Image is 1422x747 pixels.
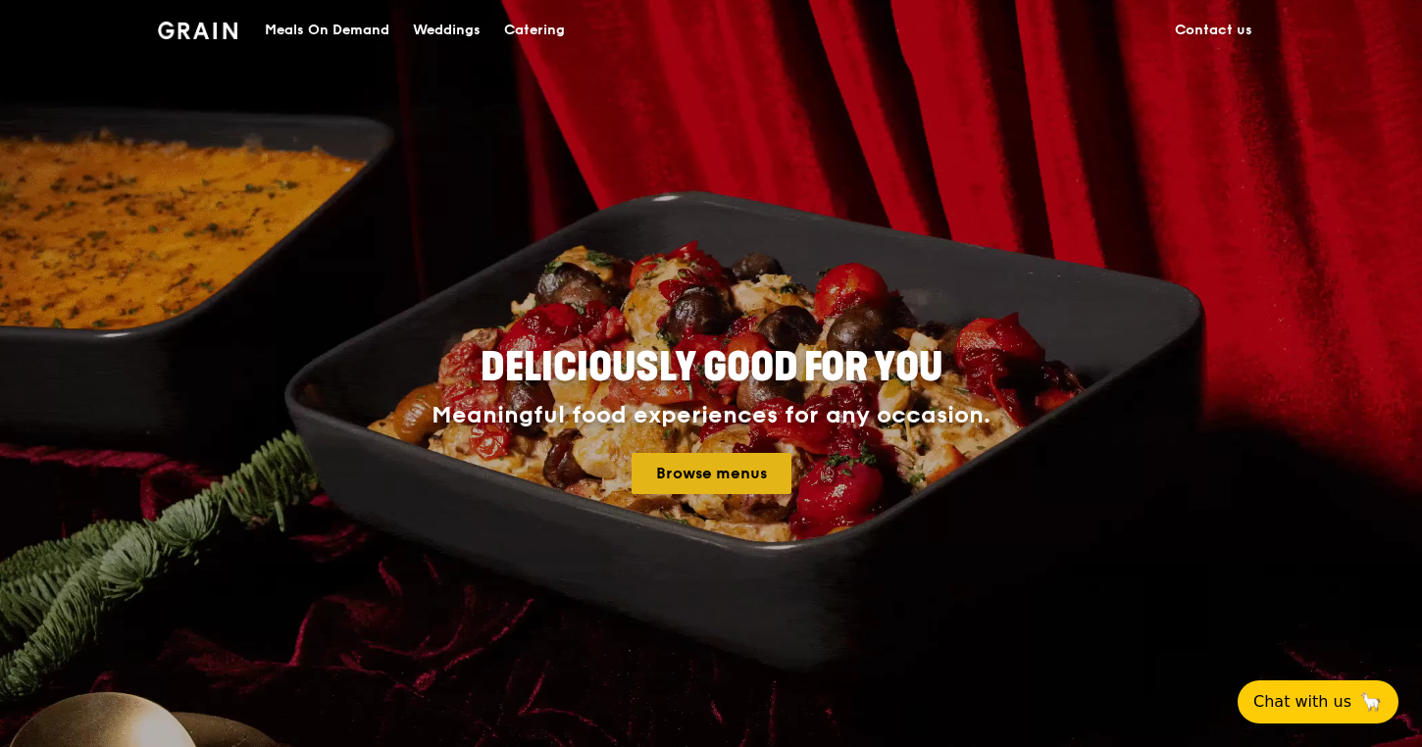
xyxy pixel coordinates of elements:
[1359,690,1383,714] span: 🦙
[1238,680,1398,723] button: Chat with us🦙
[413,1,481,60] div: Weddings
[632,453,791,494] a: Browse menus
[401,1,492,60] a: Weddings
[358,402,1064,429] div: Meaningful food experiences for any occasion.
[504,1,565,60] div: Catering
[1253,690,1351,714] span: Chat with us
[265,1,389,60] div: Meals On Demand
[492,1,577,60] a: Catering
[158,22,237,39] img: Grain
[1163,1,1264,60] a: Contact us
[481,344,942,391] span: Deliciously good for you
